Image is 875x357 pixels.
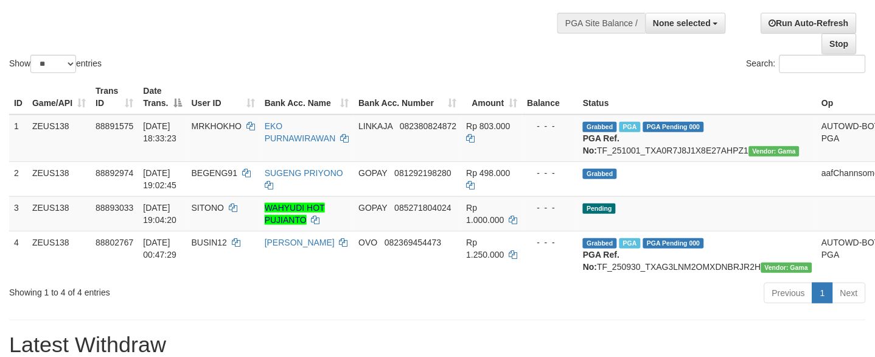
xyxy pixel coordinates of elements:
[96,121,133,131] span: 88891575
[583,238,617,249] span: Grabbed
[96,203,133,213] span: 88893033
[583,133,619,155] b: PGA Ref. No:
[9,231,27,278] td: 4
[578,80,817,115] th: Status
[385,238,441,247] span: Copy 082369454473 to clipboard
[143,168,176,190] span: [DATE] 19:02:45
[528,202,574,214] div: - - -
[779,55,866,73] input: Search:
[812,283,833,303] a: 1
[9,115,27,162] td: 1
[9,333,866,357] h1: Latest Withdraw
[749,146,800,157] span: Vendor URL: https://trx31.1velocity.biz
[27,80,91,115] th: Game/API: activate to sort column ascending
[643,238,704,249] span: PGA Pending
[822,34,857,54] a: Stop
[265,203,325,225] a: WAHYUDI HOT PUJIANTO
[528,120,574,132] div: - - -
[583,250,619,272] b: PGA Ref. No:
[832,283,866,303] a: Next
[528,167,574,179] div: - - -
[557,13,645,34] div: PGA Site Balance /
[265,121,336,143] a: EKO PURNAWIRAWAN
[265,238,335,247] a: [PERSON_NAME]
[395,203,451,213] span: Copy 085271804024 to clipboard
[192,168,237,178] span: BEGENG91
[192,238,227,247] span: BUSIN12
[358,238,377,247] span: OVO
[646,13,727,34] button: None selected
[761,13,857,34] a: Run Auto-Refresh
[143,238,176,260] span: [DATE] 00:47:29
[528,236,574,249] div: - - -
[27,161,91,196] td: ZEUS138
[192,121,242,131] span: MRKHOKHO
[138,80,186,115] th: Date Trans.: activate to sort column descending
[764,283,813,303] a: Previous
[467,203,504,225] span: Rp 1.000.000
[9,161,27,196] td: 2
[400,121,456,131] span: Copy 082380824872 to clipboard
[583,203,616,214] span: Pending
[358,203,387,213] span: GOPAY
[143,203,176,225] span: [DATE] 19:04:20
[96,238,133,247] span: 88802767
[9,281,355,299] div: Showing 1 to 4 of 4 entries
[358,121,392,131] span: LINKAJA
[583,169,617,179] span: Grabbed
[358,168,387,178] span: GOPAY
[467,121,511,131] span: Rp 803.000
[143,121,176,143] span: [DATE] 18:33:23
[462,80,523,115] th: Amount: activate to sort column ascending
[395,168,451,178] span: Copy 081292198280 to clipboard
[619,238,641,249] span: Marked by aafsreyleap
[265,168,343,178] a: SUGENG PRIYONO
[9,196,27,231] td: 3
[583,122,617,132] span: Grabbed
[619,122,641,132] span: Marked by aafpengsreynich
[96,168,133,178] span: 88892974
[27,196,91,231] td: ZEUS138
[260,80,354,115] th: Bank Acc. Name: activate to sort column ascending
[354,80,461,115] th: Bank Acc. Number: activate to sort column ascending
[27,231,91,278] td: ZEUS138
[9,55,102,73] label: Show entries
[187,80,260,115] th: User ID: activate to sort column ascending
[192,203,224,213] span: SITONO
[27,115,91,162] td: ZEUS138
[578,115,817,162] td: TF_251001_TXA0R7J8J1X8E27AHPZ1
[643,122,704,132] span: PGA Pending
[747,55,866,73] label: Search:
[91,80,138,115] th: Trans ID: activate to sort column ascending
[761,263,812,273] span: Vendor URL: https://trx31.1velocity.biz
[9,80,27,115] th: ID
[578,231,817,278] td: TF_250930_TXAG3LNM2OMXDNBRJR2H
[523,80,579,115] th: Balance
[467,238,504,260] span: Rp 1.250.000
[654,18,711,28] span: None selected
[30,55,76,73] select: Showentries
[467,168,511,178] span: Rp 498.000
